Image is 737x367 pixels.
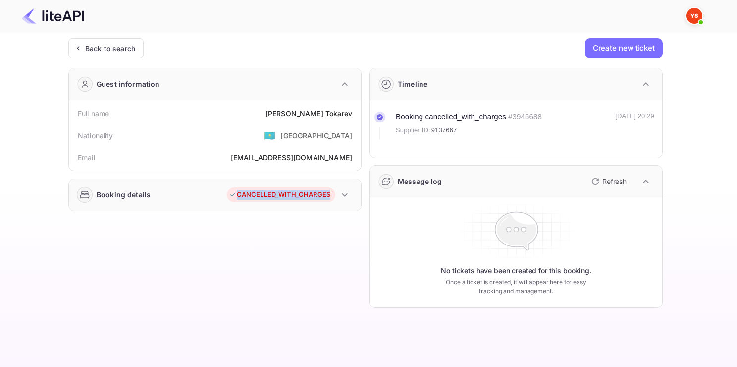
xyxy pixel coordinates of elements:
[78,152,95,163] div: Email
[438,278,594,296] p: Once a ticket is created, it will appear here for easy tracking and management.
[686,8,702,24] img: Yandex Support
[280,130,352,141] div: [GEOGRAPHIC_DATA]
[398,176,442,186] div: Message log
[264,126,275,144] span: United States
[229,190,330,200] div: CANCELLED_WITH_CHARGES
[508,111,542,122] div: # 3946688
[22,8,84,24] img: LiteAPI Logo
[97,79,160,89] div: Guest information
[396,125,430,135] span: Supplier ID:
[78,108,109,119] div: Full name
[602,176,627,186] p: Refresh
[398,79,427,89] div: Timeline
[396,111,506,122] div: Booking cancelled_with_charges
[231,152,352,163] div: [EMAIL_ADDRESS][DOMAIN_NAME]
[585,174,631,189] button: Refresh
[441,266,591,276] p: No tickets have been created for this booking.
[97,189,151,200] div: Booking details
[615,111,654,140] div: [DATE] 20:29
[585,38,663,58] button: Create new ticket
[78,130,113,141] div: Nationality
[265,108,352,119] div: [PERSON_NAME] Tokarev
[85,43,135,54] div: Back to search
[431,125,457,135] span: 9137667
